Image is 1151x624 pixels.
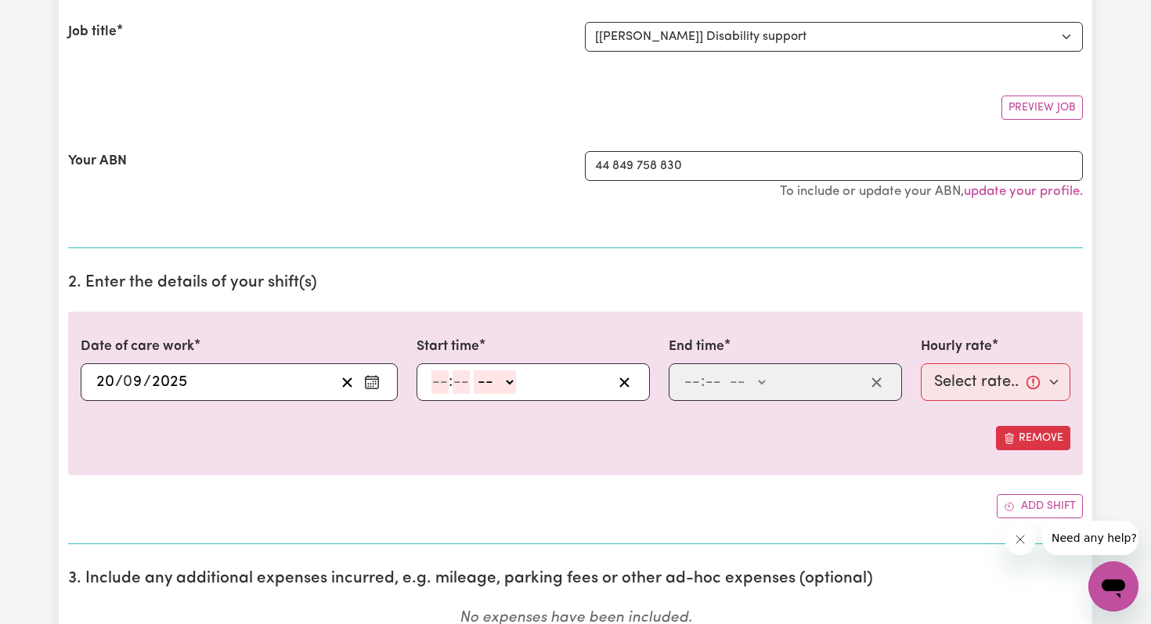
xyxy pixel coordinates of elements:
span: / [115,373,123,391]
button: Enter the date of care work [359,370,384,394]
input: -- [684,370,701,394]
iframe: Button to launch messaging window [1088,561,1138,611]
a: update your profile [964,185,1080,198]
input: -- [431,370,449,394]
input: -- [705,370,722,394]
input: ---- [151,370,188,394]
button: Add another shift [997,494,1083,518]
input: -- [453,370,470,394]
label: Hourly rate [921,337,992,357]
input: -- [96,370,115,394]
h2: 3. Include any additional expenses incurred, e.g. mileage, parking fees or other ad-hoc expenses ... [68,569,1083,589]
iframe: Message from company [1042,521,1138,555]
small: To include or update your ABN, . [780,185,1083,198]
label: End time [669,337,724,357]
label: Start time [417,337,479,357]
h2: 2. Enter the details of your shift(s) [68,273,1083,293]
span: : [701,373,705,391]
label: Date of care work [81,337,194,357]
button: Clear date [335,370,359,394]
label: Your ABN [68,151,127,171]
button: Remove this shift [996,426,1070,450]
span: / [143,373,151,391]
iframe: Close message [1005,524,1036,555]
span: : [449,373,453,391]
input: -- [124,370,143,394]
label: Job title [68,22,117,42]
button: Preview Job [1001,96,1083,120]
span: 0 [123,374,132,390]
